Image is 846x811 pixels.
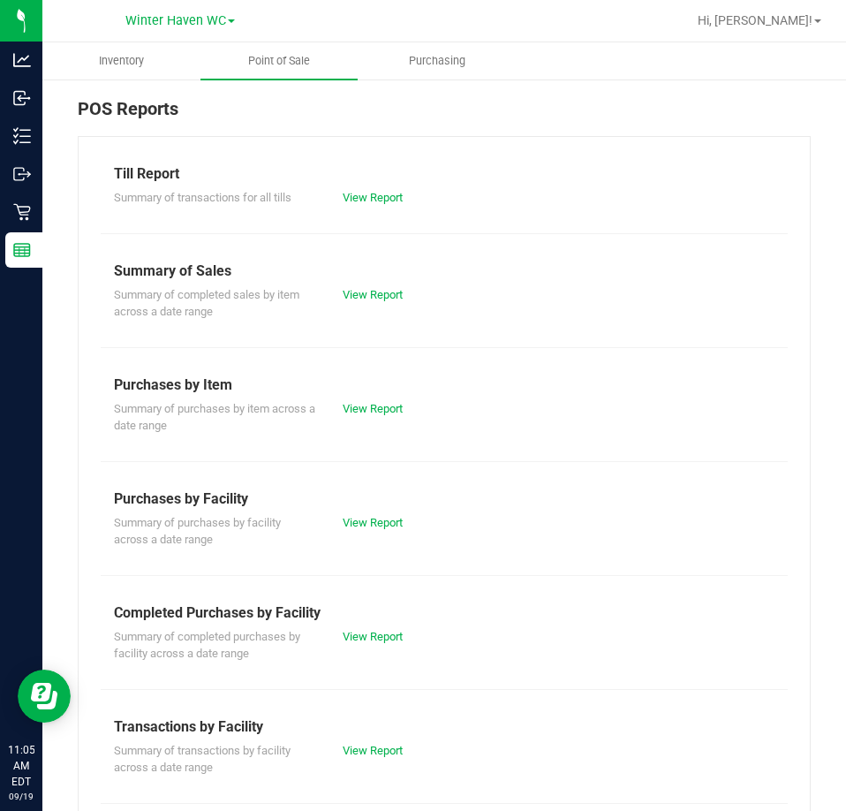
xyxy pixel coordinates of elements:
a: Purchasing [358,42,516,80]
div: Summary of Sales [114,261,774,282]
span: Point of Sale [224,53,334,69]
inline-svg: Outbound [13,165,31,183]
a: Point of Sale [200,42,359,80]
inline-svg: Inbound [13,89,31,107]
div: Till Report [114,163,774,185]
span: Summary of transactions for all tills [114,191,291,204]
div: Transactions by Facility [114,716,774,738]
inline-svg: Inventory [13,127,31,145]
iframe: Resource center [18,670,71,723]
inline-svg: Reports [13,241,31,259]
span: Summary of purchases by item across a date range [114,402,315,433]
span: Winter Haven WC [125,13,226,28]
div: POS Reports [78,95,811,136]
a: View Report [343,744,403,757]
inline-svg: Analytics [13,51,31,69]
span: Summary of transactions by facility across a date range [114,744,291,775]
a: View Report [343,288,403,301]
div: Purchases by Item [114,375,774,396]
span: Inventory [75,53,168,69]
p: 09/19 [8,790,34,803]
a: View Report [343,516,403,529]
a: Inventory [42,42,200,80]
div: Purchases by Facility [114,489,774,510]
span: Summary of completed sales by item across a date range [114,288,299,319]
p: 11:05 AM EDT [8,742,34,790]
a: View Report [343,402,403,415]
span: Summary of completed purchases by facility across a date range [114,630,300,661]
a: View Report [343,630,403,643]
span: Hi, [PERSON_NAME]! [698,13,812,27]
span: Purchasing [385,53,489,69]
a: View Report [343,191,403,204]
div: Completed Purchases by Facility [114,603,774,624]
span: Summary of purchases by facility across a date range [114,516,281,547]
inline-svg: Retail [13,203,31,221]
